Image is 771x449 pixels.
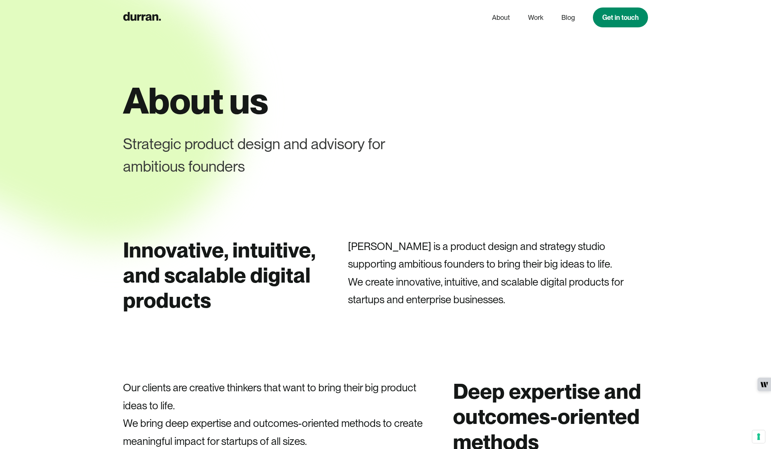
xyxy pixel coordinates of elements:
a: About [492,10,510,25]
a: Blog [561,10,575,25]
p: [PERSON_NAME] is a product design and strategy studio supporting ambitious founders to bring thei... [348,238,648,309]
button: Your consent preferences for tracking technologies [752,430,765,443]
a: Get in touch [593,7,648,27]
a: Work [528,10,543,25]
div: Strategic product design and advisory for ambitious founders [123,133,447,178]
h3: Innovative, intuitive, and scalable digital products [123,238,318,313]
a: home [123,10,161,25]
h1: About us [123,81,648,121]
